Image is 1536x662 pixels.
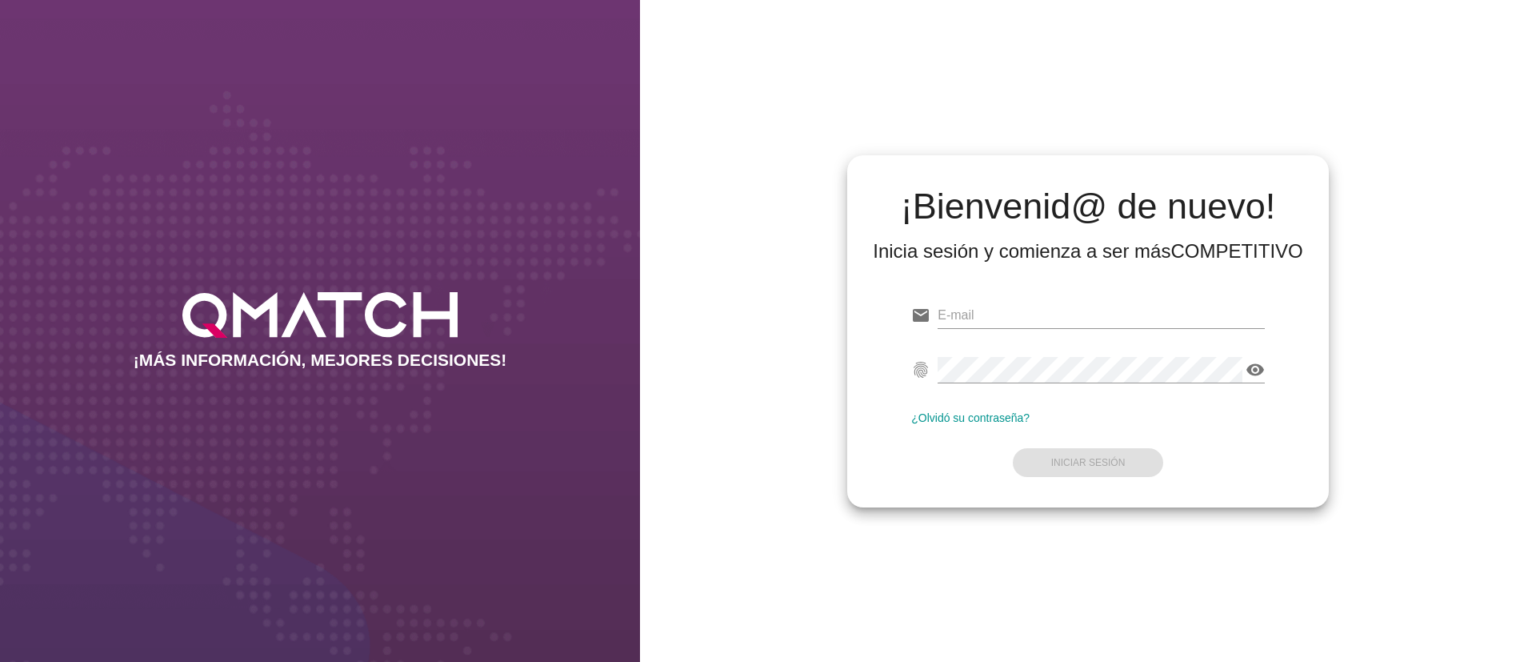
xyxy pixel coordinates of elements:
div: Inicia sesión y comienza a ser más [873,239,1303,264]
i: visibility [1246,360,1265,379]
i: email [911,306,930,325]
h2: ¡MÁS INFORMACIÓN, MEJORES DECISIONES! [134,351,507,370]
h2: ¡Bienvenid@ de nuevo! [873,187,1303,226]
a: ¿Olvidó su contraseña? [911,411,1030,424]
strong: COMPETITIVO [1170,240,1302,262]
i: fingerprint [911,360,930,379]
input: E-mail [938,303,1265,328]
